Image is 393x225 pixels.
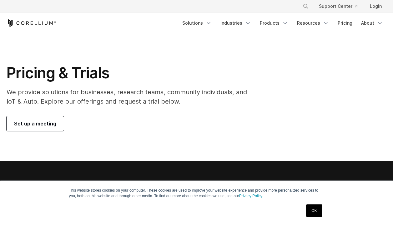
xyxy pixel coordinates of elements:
[306,204,322,217] a: OK
[357,17,387,29] a: About
[217,17,255,29] a: Industries
[256,17,292,29] a: Products
[7,116,64,131] a: Set up a meeting
[7,87,256,106] p: We provide solutions for businesses, research teams, community individuals, and IoT & Auto. Explo...
[179,17,387,29] div: Navigation Menu
[295,1,387,12] div: Navigation Menu
[7,64,256,82] h1: Pricing & Trials
[314,1,362,12] a: Support Center
[365,1,387,12] a: Login
[239,194,263,198] a: Privacy Policy.
[293,17,333,29] a: Resources
[300,1,311,12] button: Search
[69,188,324,199] p: This website stores cookies on your computer. These cookies are used to improve your website expe...
[7,19,56,27] a: Corellium Home
[14,120,56,127] span: Set up a meeting
[179,17,215,29] a: Solutions
[334,17,356,29] a: Pricing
